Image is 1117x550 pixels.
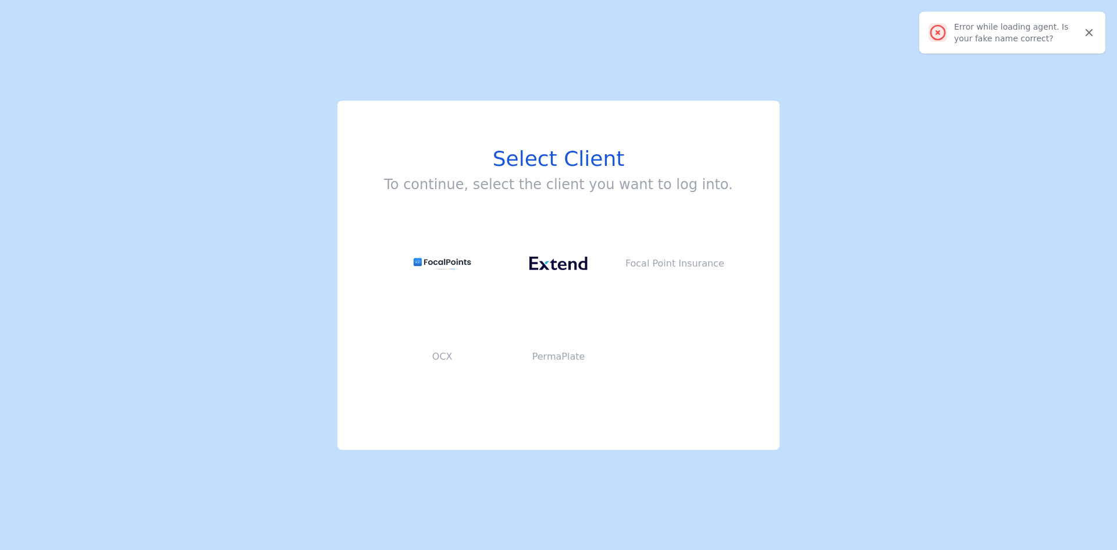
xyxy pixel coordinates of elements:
[384,175,732,194] h3: To continue, select the client you want to log into.
[500,350,617,364] p: PermaPlate
[384,147,732,171] h1: Select Client
[1080,23,1098,42] button: Close
[954,21,1080,44] div: Error while loading agent. Is your fake name correct?
[500,310,617,403] button: PermaPlate
[617,257,733,271] p: Focal Point Insurance
[384,350,500,364] p: OCX
[384,310,500,403] button: OCX
[617,217,733,310] button: Focal Point Insurance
